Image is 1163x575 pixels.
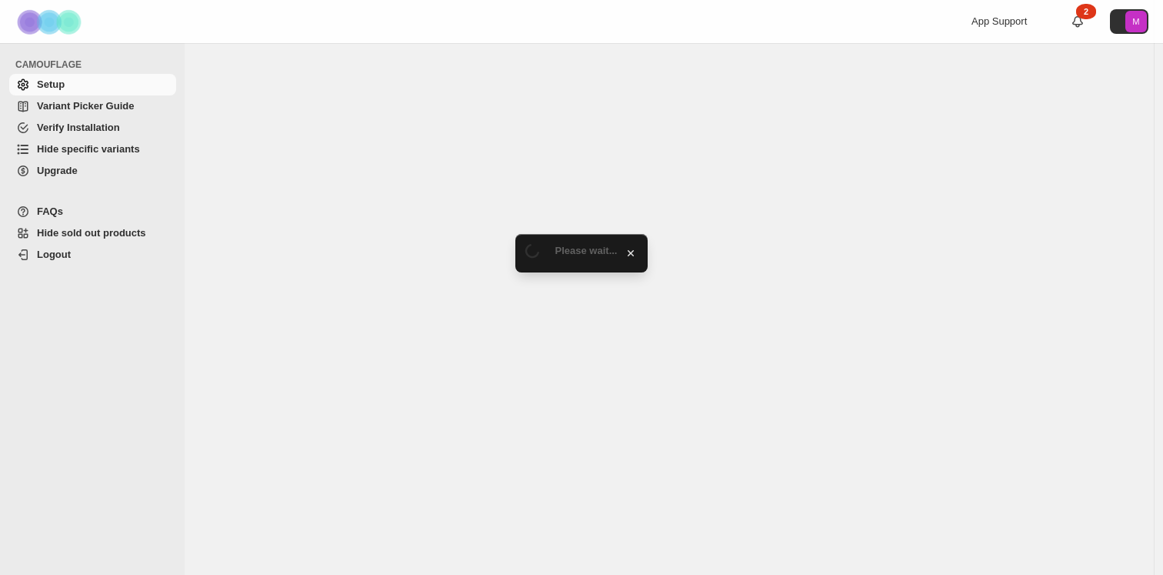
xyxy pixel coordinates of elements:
div: 2 [1076,4,1096,19]
span: FAQs [37,206,63,217]
span: CAMOUFLAGE [15,59,177,71]
span: Variant Picker Guide [37,100,134,112]
img: Camouflage [12,1,89,43]
a: Variant Picker Guide [9,95,176,117]
a: Hide specific variants [9,139,176,160]
a: Verify Installation [9,117,176,139]
span: Hide sold out products [37,227,146,239]
a: Upgrade [9,160,176,182]
button: Avatar with initials M [1110,9,1148,34]
span: Setup [37,79,65,90]
span: Hide specific variants [37,143,140,155]
a: Logout [9,244,176,266]
a: Hide sold out products [9,222,176,244]
a: Setup [9,74,176,95]
span: App Support [971,15,1027,27]
span: Please wait... [555,245,618,256]
span: Logout [37,249,71,260]
a: 2 [1070,14,1085,29]
span: Upgrade [37,165,78,176]
text: M [1132,17,1139,26]
span: Verify Installation [37,122,120,133]
a: FAQs [9,201,176,222]
span: Avatar with initials M [1125,11,1147,32]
